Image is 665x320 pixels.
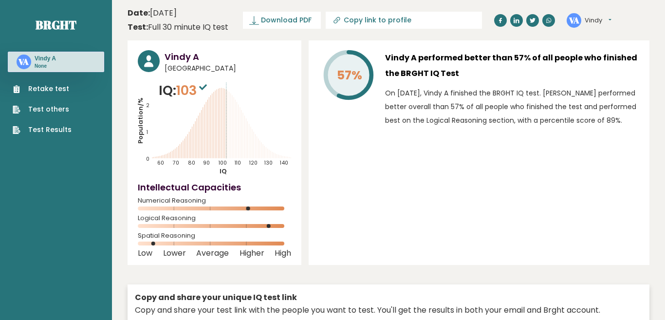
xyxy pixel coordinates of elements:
time: [DATE] [128,7,177,19]
tspan: 0 [146,155,149,163]
tspan: 110 [234,159,241,167]
a: Test others [13,104,72,114]
b: Date: [128,7,150,19]
tspan: 140 [279,159,288,167]
tspan: IQ [220,167,227,176]
span: Download PDF [261,15,312,25]
tspan: 57% [337,67,362,84]
button: Vindy [585,16,611,25]
a: Brght [36,17,76,33]
p: On [DATE], Vindy A finished the BRGHT IQ test. [PERSON_NAME] performed better overall than 57% of... [385,86,639,127]
tspan: 130 [264,159,273,167]
b: Test: [128,21,148,33]
div: Full 30 minute IQ test [128,21,228,33]
h3: Vindy A [35,55,56,62]
tspan: 100 [218,159,227,167]
a: Download PDF [243,12,321,29]
span: Numerical Reasoning [138,199,291,203]
span: [GEOGRAPHIC_DATA] [165,63,291,74]
p: IQ: [159,81,209,100]
p: None [35,63,56,70]
tspan: 1 [146,129,148,136]
tspan: Population/% [136,97,145,144]
h4: Intellectual Capacities [138,181,291,194]
span: Higher [240,251,264,255]
a: Retake test [13,84,72,94]
tspan: 90 [203,159,210,167]
a: Test Results [13,125,72,135]
span: Logical Reasoning [138,216,291,220]
span: 103 [176,81,209,99]
text: VA [18,56,29,67]
span: Lower [163,251,186,255]
tspan: 70 [172,159,179,167]
span: Average [196,251,229,255]
span: High [275,251,291,255]
span: Spatial Reasoning [138,234,291,238]
h3: Vindy A performed better than 57% of all people who finished the BRGHT IQ Test [385,50,639,81]
tspan: 2 [146,102,149,110]
span: Low [138,251,152,255]
tspan: 80 [188,159,195,167]
div: Copy and share your unique IQ test link [135,292,642,303]
div: Copy and share your test link with the people you want to test. You'll get the results in both yo... [135,304,642,316]
h3: Vindy A [165,50,291,63]
tspan: 120 [249,159,258,167]
text: VA [569,14,579,25]
tspan: 60 [157,159,164,167]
